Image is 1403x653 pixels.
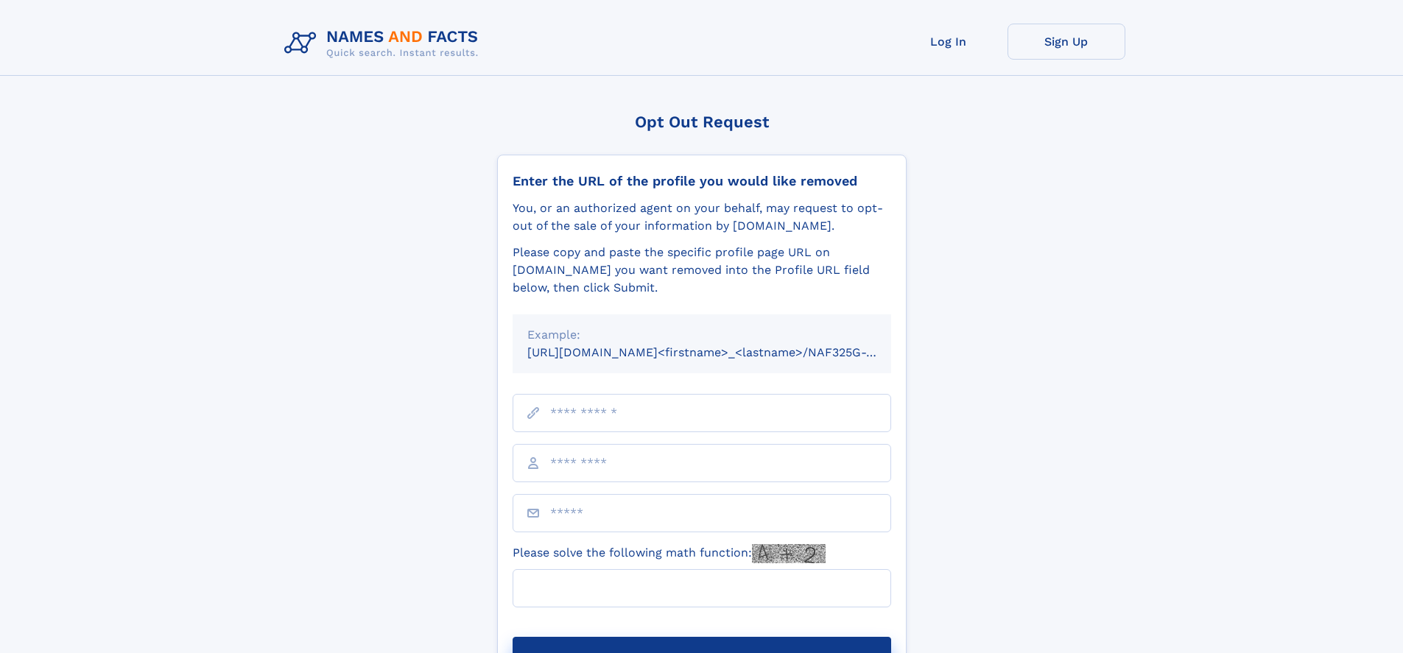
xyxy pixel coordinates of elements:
[527,345,919,359] small: [URL][DOMAIN_NAME]<firstname>_<lastname>/NAF325G-xxxxxxxx
[890,24,1008,60] a: Log In
[513,200,891,235] div: You, or an authorized agent on your behalf, may request to opt-out of the sale of your informatio...
[278,24,490,63] img: Logo Names and Facts
[513,544,826,563] label: Please solve the following math function:
[513,173,891,189] div: Enter the URL of the profile you would like removed
[1008,24,1125,60] a: Sign Up
[527,326,876,344] div: Example:
[497,113,907,131] div: Opt Out Request
[513,244,891,297] div: Please copy and paste the specific profile page URL on [DOMAIN_NAME] you want removed into the Pr...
